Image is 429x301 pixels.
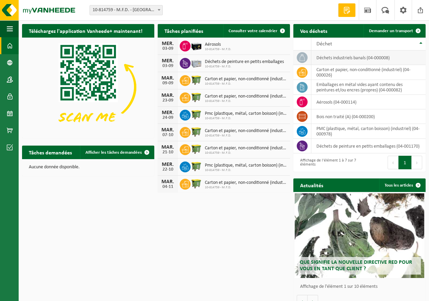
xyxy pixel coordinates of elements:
[293,178,330,192] h2: Actualités
[205,99,287,103] span: 10-814759 - M.F.D.
[379,178,425,192] a: Tous les articles
[311,139,426,153] td: déchets de peinture en petits emballages (04-001170)
[229,29,277,33] span: Consulter votre calendrier
[191,40,202,51] img: PB-LB-0680-HPE-BK-11
[412,156,422,169] button: Next
[205,168,287,172] span: 10-814759 - M.F.D.
[22,38,154,137] img: Download de VHEPlus App
[161,46,175,51] div: 03-09
[161,110,175,115] div: MER.
[191,91,202,103] img: WB-1100-HPE-GN-50
[161,150,175,155] div: 21-10
[161,81,175,86] div: 09-09
[205,42,231,47] span: Aérosols
[311,50,426,65] td: déchets industriels banals (04-000008)
[158,24,210,37] h2: Tâches planifiées
[161,93,175,98] div: MAR.
[205,82,287,86] span: 10-814759 - M.F.D.
[191,178,202,189] img: WB-1100-HPE-GN-50
[29,165,148,170] p: Aucune donnée disponible.
[205,94,287,99] span: Carton et papier, non-conditionné (industriel)
[205,134,287,138] span: 10-814759 - M.F.D.
[205,146,287,151] span: Carton et papier, non-conditionné (industriel)
[300,260,412,272] span: Que signifie la nouvelle directive RED pour vous en tant que client ?
[161,133,175,137] div: 07-10
[161,64,175,68] div: 03-09
[205,111,287,116] span: Pmc (plastique, métal, carton boisson) (industriel)
[311,80,426,95] td: emballages en métal vides ayant contenu des peintures et/ou encres (propres) (04-000082)
[205,65,284,69] span: 10-814759 - M.F.D.
[311,124,426,139] td: PMC (plastique, métal, carton boisson) (industriel) (04-000978)
[297,155,356,170] div: Affichage de l'élément 1 à 7 sur 7 éléments
[191,160,202,172] img: WB-1100-HPE-GN-50
[85,150,142,155] span: Afficher les tâches demandées
[369,29,413,33] span: Demander un transport
[161,76,175,81] div: MAR.
[223,24,289,38] a: Consulter votre calendrier
[300,284,422,289] p: Affichage de l'élément 1 sur 10 éléments
[161,41,175,46] div: MER.
[205,116,287,121] span: 10-814759 - M.F.D.
[161,185,175,189] div: 04-11
[295,193,424,278] a: Que signifie la nouvelle directive RED pour vous en tant que client ?
[205,151,287,155] span: 10-814759 - M.F.D.
[161,58,175,64] div: MER.
[161,145,175,150] div: MAR.
[80,146,154,159] a: Afficher les tâches demandées
[205,180,287,186] span: Carton et papier, non-conditionné (industriel)
[161,127,175,133] div: MAR.
[205,128,287,134] span: Carton et papier, non-conditionné (industriel)
[364,24,425,38] a: Demander un transport
[161,179,175,185] div: MAR.
[311,65,426,80] td: carton et papier, non-conditionné (industriel) (04-000026)
[205,163,287,168] span: Pmc (plastique, métal, carton boisson) (industriel)
[161,98,175,103] div: 23-09
[161,115,175,120] div: 24-09
[311,109,426,124] td: bois non traité (A) (04-000200)
[388,156,398,169] button: Previous
[191,126,202,137] img: WB-1100-HPE-GN-50
[90,5,162,15] span: 10-814759 - M.F.D. - CARNIÈRES
[205,186,287,190] span: 10-814759 - M.F.D.
[398,156,412,169] button: 1
[191,109,202,120] img: WB-1100-HPE-GN-50
[205,77,287,82] span: Carton et papier, non-conditionné (industriel)
[205,59,284,65] span: Déchets de peinture en petits emballages
[191,57,202,68] img: PB-LB-0680-HPE-GY-11
[311,95,426,109] td: aérosols (04-000114)
[205,47,231,51] span: 10-814759 - M.F.D.
[191,143,202,155] img: WB-1100-HPE-GN-50
[161,162,175,167] div: MER.
[22,24,149,37] h2: Téléchargez l'application Vanheede+ maintenant!
[22,146,79,159] h2: Tâches demandées
[316,41,332,47] span: Déchet
[161,167,175,172] div: 22-10
[90,5,163,15] span: 10-814759 - M.F.D. - CARNIÈRES
[191,74,202,86] img: WB-1100-HPE-GN-50
[293,24,334,37] h2: Vos déchets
